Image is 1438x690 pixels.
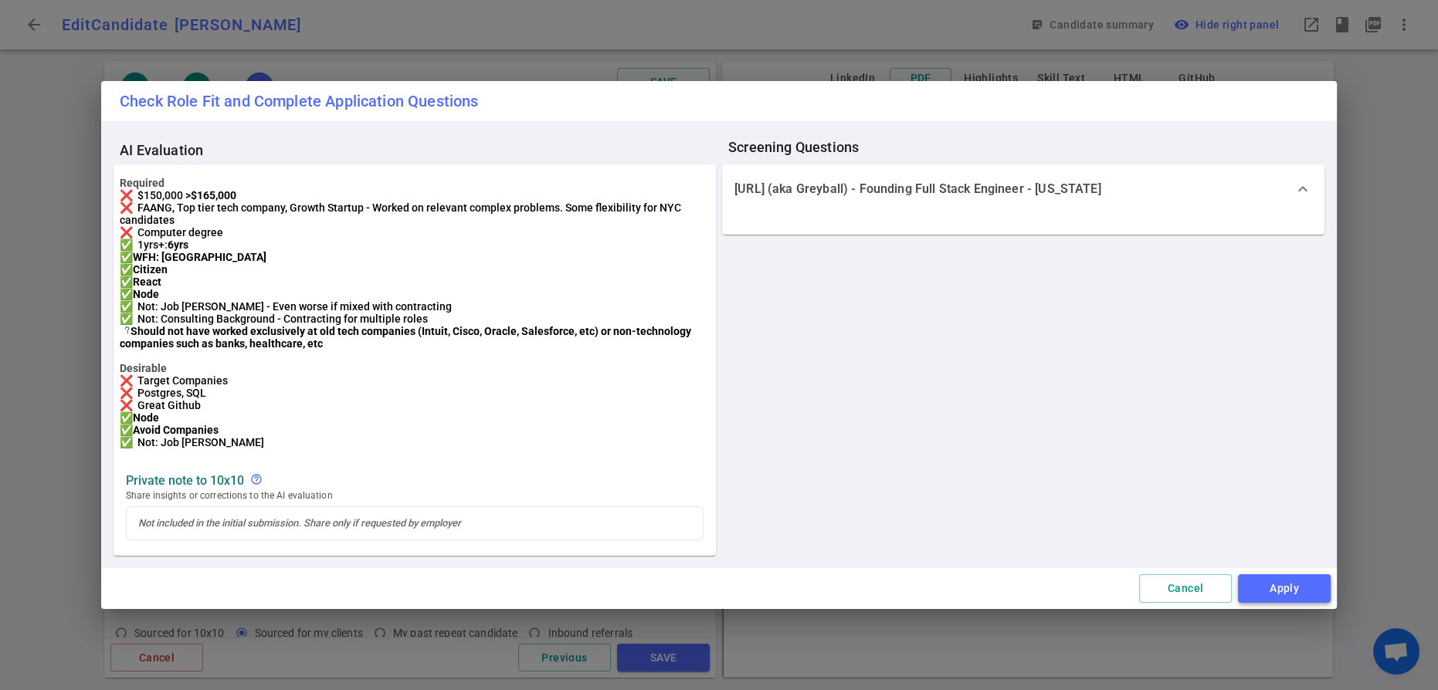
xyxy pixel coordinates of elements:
[133,263,168,276] b: Citizen
[120,201,710,226] div: ❌ FAANG, Top tier tech company, Growth Startup - Worked on relevant complex problems. Some flexib...
[120,374,710,387] div: ❌ Target Companies
[250,473,263,485] span: help_outline
[120,189,710,201] div: ❌ $150,000 >
[1139,574,1232,603] button: Cancel
[133,288,159,300] b: Node
[722,164,1324,214] div: [URL] (aka Greyball) - Founding Full Stack Engineer - [US_STATE]
[120,276,710,288] div: ✅
[120,325,691,350] b: Should not have worked exclusively at old tech companies (Intuit, Cisco, Oracle, Salesforce, etc)...
[101,81,1337,121] h2: Check Role Fit and Complete Application Questions
[133,251,266,263] b: WFH: [GEOGRAPHIC_DATA]
[734,181,1101,197] p: [URL] (aka Greyball) - Founding Full Stack Engineer - [US_STATE]
[120,263,710,276] div: ✅
[250,473,269,488] div: Not included in the initial submission. Share only if requested by employer
[120,226,710,238] div: ❌ Computer degree
[120,143,722,158] span: AI Evaluation
[1294,180,1312,198] span: expand_more
[191,189,236,201] b: $165,000
[126,488,704,503] span: Share insights or corrections to the AI evaluation
[120,177,710,189] strong: Required
[120,251,710,263] div: ✅
[133,276,161,288] b: React
[120,424,710,436] div: ✅
[126,473,244,488] strong: Private Note to 10x10
[168,238,188,251] b: 6yrs
[728,140,1331,155] span: Screening Questions
[1238,574,1331,603] button: Apply
[120,300,710,313] div: ✅ Not: Job [PERSON_NAME] - Even worse if mixed with contracting
[120,436,710,448] div: ✅ Not: Job [PERSON_NAME]
[120,399,710,411] div: ❌ Great Github
[120,238,710,251] div: ✅ 1yrs+:
[133,424,219,436] b: Avoid Companies
[120,325,710,350] div: ︖
[120,387,710,399] div: ❌ Postgres, SQL
[120,313,710,325] div: ✅ Not: Consulting Background - Contracting for multiple roles
[120,362,710,374] strong: Desirable
[120,288,710,300] div: ✅
[133,411,159,424] b: Node
[120,411,710,424] div: ✅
